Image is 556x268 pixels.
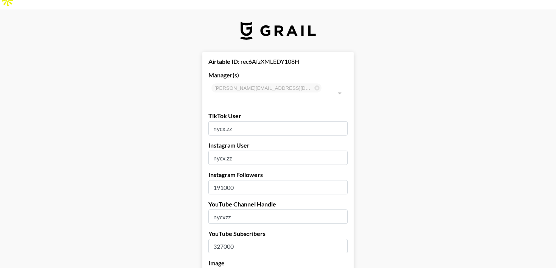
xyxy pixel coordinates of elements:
label: Image [208,259,348,267]
label: Instagram Followers [208,171,348,179]
div: rec6AfzXMLEDY108H [208,58,348,65]
img: Grail Talent Logo [240,22,316,40]
label: Manager(s) [208,71,348,79]
label: YouTube Subscribers [208,230,348,237]
label: TikTok User [208,112,348,120]
label: Instagram User [208,142,348,149]
label: YouTube Channel Handle [208,200,348,208]
strong: Airtable ID: [208,58,239,65]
